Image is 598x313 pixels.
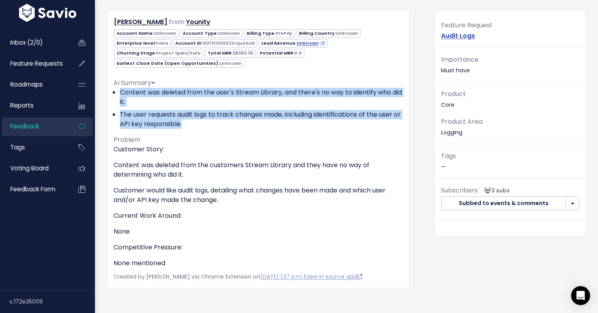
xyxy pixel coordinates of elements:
[10,80,43,89] span: Roadmaps
[2,96,66,115] a: Reports
[294,50,302,56] span: 0.0
[441,89,466,98] span: Product
[2,34,66,52] a: Inbox (2/0)
[257,49,304,57] span: Potential MRR:
[260,273,303,281] a: [DATE] 1:37 p.m.
[10,185,55,193] span: Feedback form
[114,29,178,38] span: Account Name:
[156,40,168,46] span: False
[259,39,327,47] span: Lead Revenue:
[481,187,510,194] span: <p><strong>Subscribers</strong><br><br> - Matt Lawson<br> - Swati Aggarwal<br> - Kevin McGhee<br>...
[114,59,244,68] span: Earliest Close Date (Open Opportunities):
[114,211,403,221] p: Current Work Around:
[114,227,403,236] p: None
[205,49,255,57] span: Total MRR:
[10,38,43,47] span: Inbox (2/0)
[114,258,403,268] p: None mentioned
[2,75,66,94] a: Roadmaps
[114,78,155,87] span: AI Summary
[186,17,210,26] a: Younity
[2,180,66,198] a: Feedback form
[441,117,483,126] span: Product Area
[441,151,456,160] span: Tags
[10,122,39,130] span: Feedback
[571,286,590,305] div: Open Intercom Messenger
[10,59,63,68] span: Feature Requests
[9,291,95,312] div: v.172e35009
[203,40,255,46] span: 0013t00002ZrquXAAR
[172,39,257,47] span: Account ID:
[2,117,66,136] a: Feedback
[120,88,403,107] li: Content was deleted from the user's Stream Library, and there's no way to identify who did it.
[114,160,403,179] p: Content was deleted from the customers Stream Library and they have no way of determining who did...
[10,164,49,172] span: Voting Board
[441,186,478,195] span: Subscribers
[276,30,292,36] span: PrePay
[114,243,403,252] p: Competitive Pressure:
[154,30,176,36] span: Unknown
[10,143,25,151] span: Tags
[441,116,579,138] p: Logging
[441,196,566,211] button: Subbed to events & comments
[336,30,358,36] span: Unknown
[441,151,579,172] p: —
[169,17,184,26] span: from
[441,54,579,75] p: Must have
[114,145,403,154] p: Customer Story:
[114,17,167,26] a: [PERSON_NAME]
[114,39,171,47] span: Enterprise level:
[17,4,78,22] img: logo-white.9d6f32f41409.svg
[297,29,361,38] span: Billing Country:
[114,49,203,57] span: Churning Stage:
[441,21,492,30] span: Feature Request
[297,40,325,46] a: Unknown
[10,101,34,109] span: Reports
[441,89,579,110] p: Core
[244,29,295,38] span: Billing Type:
[233,50,253,56] span: 38383.35
[2,138,66,156] a: Tags
[2,159,66,177] a: Voting Board
[220,60,242,66] span: Unknown
[114,273,362,281] span: Created by [PERSON_NAME] via Chrome Extension on |
[180,29,242,38] span: Account Type:
[120,110,403,129] li: The user requests audit logs to track changes made, including identifications of the user or API ...
[441,31,475,40] a: Audit Logs
[114,186,403,205] p: Customer would like audit logs, detailing what changes have been made and which user and/or API k...
[441,55,479,64] span: Importance
[114,135,140,144] span: Problem
[156,50,201,56] span: Project Spike/Safe
[2,55,66,73] a: Feature Requests
[305,273,362,281] a: View in source app
[218,30,240,36] span: Unknown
